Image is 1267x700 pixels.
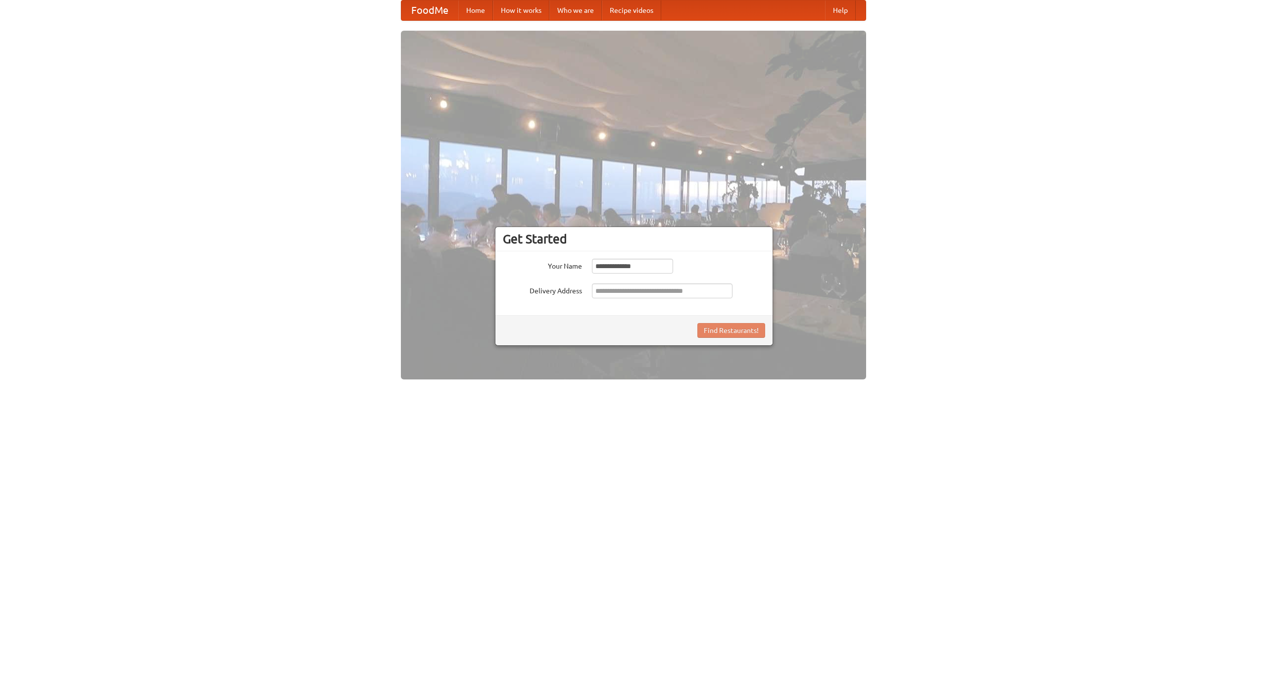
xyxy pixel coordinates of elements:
a: Help [825,0,856,20]
a: FoodMe [401,0,458,20]
a: How it works [493,0,549,20]
button: Find Restaurants! [697,323,765,338]
a: Who we are [549,0,602,20]
h3: Get Started [503,232,765,246]
label: Your Name [503,259,582,271]
label: Delivery Address [503,283,582,296]
a: Recipe videos [602,0,661,20]
a: Home [458,0,493,20]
